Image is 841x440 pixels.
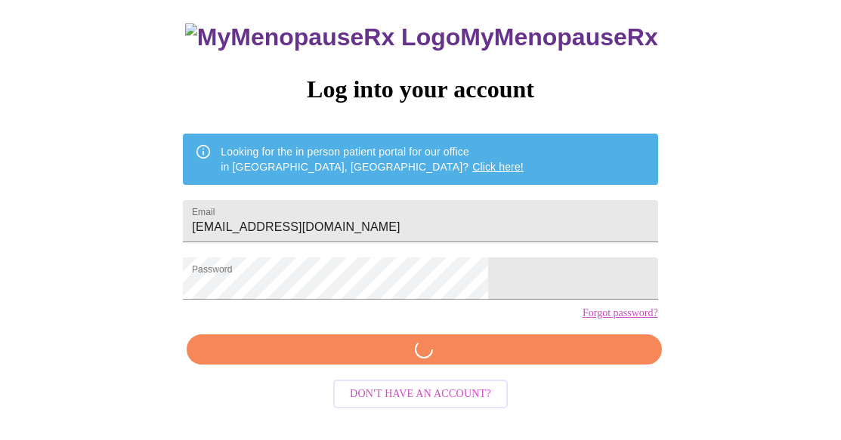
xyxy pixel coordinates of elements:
span: Don't have an account? [350,385,491,404]
div: Looking for the in person patient portal for our office in [GEOGRAPHIC_DATA], [GEOGRAPHIC_DATA]? [221,138,524,180]
img: MyMenopauseRx Logo [185,23,460,51]
button: Don't have an account? [333,380,508,409]
a: Click here! [472,161,524,173]
a: Forgot password? [583,307,658,319]
h3: Log into your account [183,75,657,103]
a: Don't have an account? [329,386,512,399]
h3: MyMenopauseRx [185,23,658,51]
